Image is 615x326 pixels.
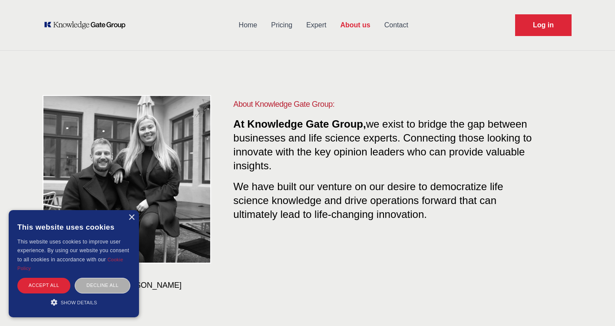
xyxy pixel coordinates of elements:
span: This website uses cookies to improve user experience. By using our website you consent to all coo... [17,239,129,263]
a: Pricing [264,14,299,36]
a: Contact [377,14,415,36]
span: Show details [61,300,97,305]
span: we exist to bridge the gap between businesses and life science experts. Connecting those looking ... [233,118,532,171]
div: Accept all [17,278,70,293]
a: KOL Knowledge Platform: Talk to Key External Experts (KEE) [43,21,132,30]
a: Cookie Policy [17,257,123,271]
a: Home [232,14,265,36]
span: We have built our venture on our desire to democratize life science knowledge and drive operation... [233,177,503,220]
div: Show details [17,298,130,306]
div: This website uses cookies [17,217,130,237]
img: KOL management, KEE, Therapy area experts [43,96,210,263]
a: Request Demo [515,14,572,36]
span: At Knowledge Gate Group, [233,118,366,130]
a: Expert [299,14,333,36]
div: Close [128,214,135,221]
div: Decline all [75,278,130,293]
iframe: Chat Widget [572,284,615,326]
a: About us [333,14,377,36]
h1: About Knowledge Gate Group: [233,98,537,110]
